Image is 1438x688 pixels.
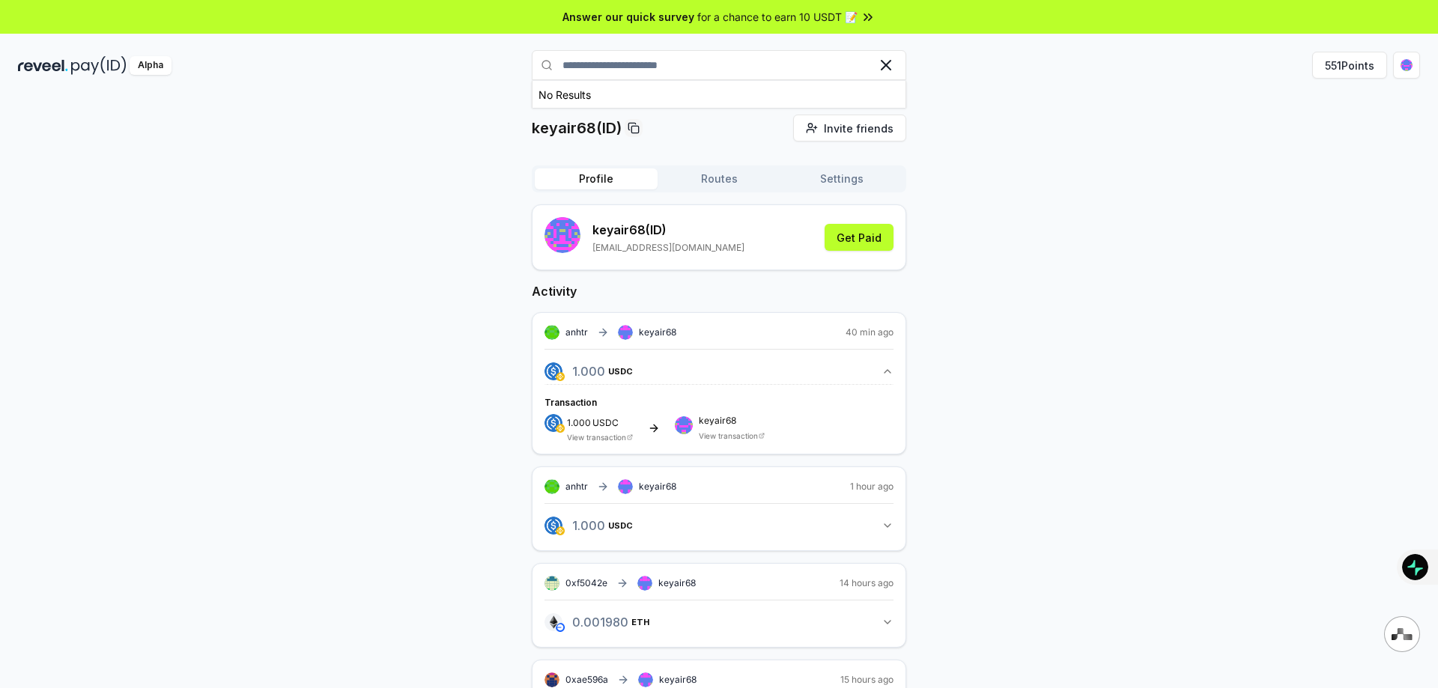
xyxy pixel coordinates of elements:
[544,414,562,432] img: logo.png
[532,81,906,108] button: No Results
[825,224,894,251] button: Get Paid
[562,9,694,25] span: Answer our quick survey
[544,362,562,380] img: logo.png
[850,481,894,493] span: 1 hour ago
[544,609,894,635] button: 0.001980ETH
[556,372,565,381] img: logo.png
[71,56,127,75] img: pay_id
[565,577,607,588] span: 0xf5042e
[592,242,744,254] p: [EMAIL_ADDRESS][DOMAIN_NAME]
[697,9,858,25] span: for a chance to earn 10 USDT 📝
[699,416,765,425] span: keyair68
[608,521,633,530] span: USDC
[544,384,894,442] div: 1.000USDC
[780,168,903,189] button: Settings
[567,433,626,442] a: View transaction
[544,513,894,538] button: 1.000USDC
[565,674,608,685] span: 0xae596a
[639,326,676,338] span: keyair68
[565,326,588,338] span: anhtr
[1312,52,1387,79] button: 551Points
[544,517,562,535] img: logo.png
[840,674,894,686] span: 15 hours ago
[658,168,780,189] button: Routes
[592,418,619,427] span: USDC
[639,481,676,493] span: keyair68
[699,431,758,440] a: View transaction
[846,326,894,338] span: 40 min ago
[659,674,697,686] span: keyair68
[565,481,588,493] span: anhtr
[840,577,894,589] span: 14 hours ago
[544,613,562,631] img: logo.png
[1392,628,1413,640] img: svg+xml,%3Csvg%20xmlns%3D%22http%3A%2F%2Fwww.w3.org%2F2000%2Fsvg%22%20width%3D%2228%22%20height%3...
[544,359,894,384] button: 1.000USDC
[608,367,633,376] span: USDC
[556,526,565,535] img: logo.png
[18,56,68,75] img: reveel_dark
[592,221,744,239] p: keyair68 (ID)
[130,56,172,75] div: Alpha
[567,417,591,428] span: 1.000
[556,424,565,433] img: logo.png
[658,577,696,589] span: keyair68
[535,168,658,189] button: Profile
[793,115,906,141] button: Invite friends
[539,87,591,103] div: No Results
[556,623,565,632] img: base-network.png
[824,121,894,136] span: Invite friends
[532,282,906,300] h2: Activity
[532,118,622,138] p: keyair68(ID)
[544,397,597,408] span: Transaction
